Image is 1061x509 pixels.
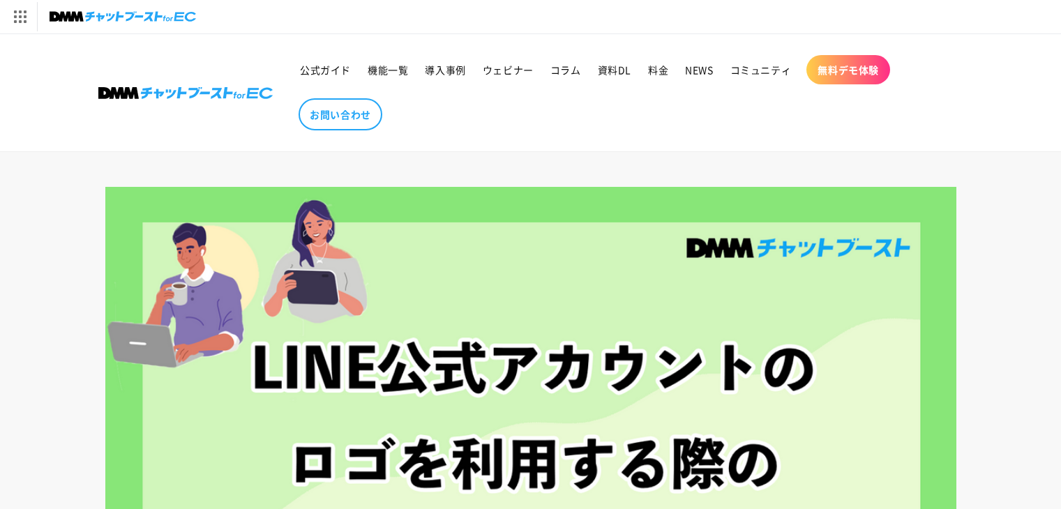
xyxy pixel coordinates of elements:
[292,55,359,84] a: 公式ガイド
[2,2,37,31] img: サービス
[299,98,382,130] a: お問い合わせ
[648,63,668,76] span: 料金
[98,87,273,99] img: 株式会社DMM Boost
[550,63,581,76] span: コラム
[300,63,351,76] span: 公式ガイド
[640,55,677,84] a: 料金
[50,7,196,26] img: チャットブーストforEC
[542,55,589,84] a: コラム
[483,63,534,76] span: ウェビナー
[598,63,631,76] span: 資料DL
[818,63,879,76] span: 無料デモ体験
[806,55,890,84] a: 無料デモ体験
[416,55,474,84] a: 導入事例
[359,55,416,84] a: 機能一覧
[677,55,721,84] a: NEWS
[474,55,542,84] a: ウェビナー
[589,55,640,84] a: 資料DL
[425,63,465,76] span: 導入事例
[730,63,792,76] span: コミュニティ
[722,55,800,84] a: コミュニティ
[368,63,408,76] span: 機能一覧
[310,108,371,121] span: お問い合わせ
[685,63,713,76] span: NEWS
